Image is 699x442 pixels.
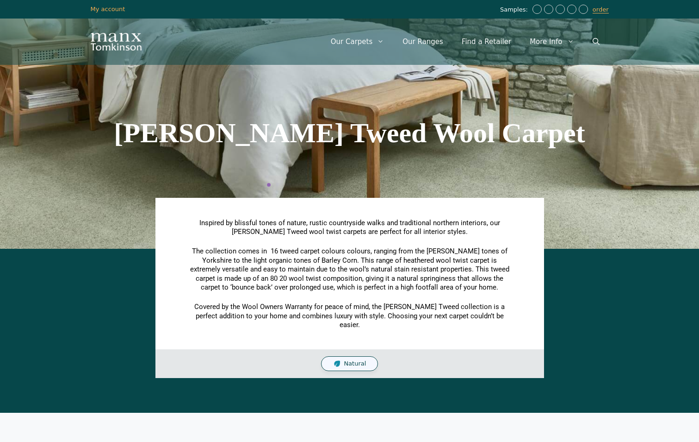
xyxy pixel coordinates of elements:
[190,247,509,292] p: The collection comes in 16 tweed carpet colours colours, ranging from the [PERSON_NAME] tones of ...
[322,28,394,56] a: Our Carpets
[593,6,609,13] a: order
[393,28,452,56] a: Our Ranges
[91,119,609,147] h1: [PERSON_NAME] Tweed Wool Carpet
[190,219,509,237] p: Inspired by blissful tones of nature, rustic countryside walks and traditional northern interiors...
[520,28,583,56] a: More Info
[500,6,530,14] span: Samples:
[344,360,366,368] span: Natural
[91,33,142,51] img: Manx Tomkinson
[322,28,609,56] nav: Primary
[452,28,520,56] a: Find a Retailer
[91,6,125,13] a: My account
[583,28,609,56] a: Open Search Bar
[190,303,509,330] p: Covered by the Wool Owners Warranty for peace of mind, the [PERSON_NAME] Tweed collection is a pe...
